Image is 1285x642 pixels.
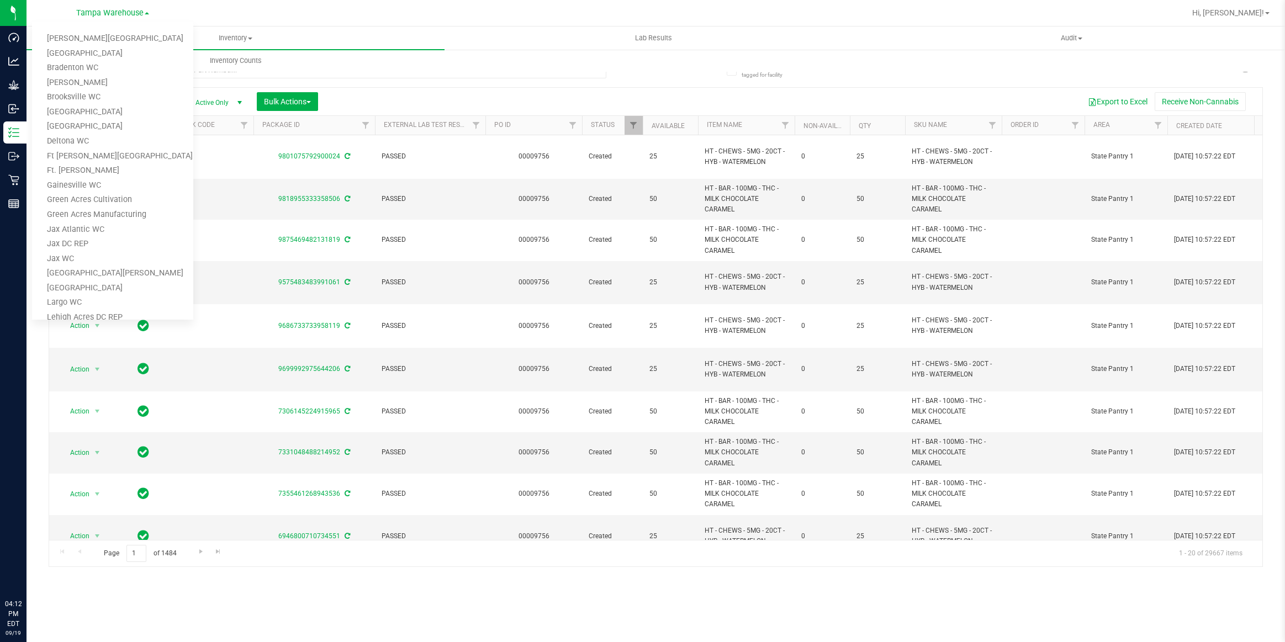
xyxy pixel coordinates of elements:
[1091,194,1161,204] span: State Pantry 1
[382,321,479,331] span: PASSED
[343,278,350,286] span: Sync from Compliance System
[856,364,898,374] span: 25
[382,277,479,288] span: PASSED
[856,277,898,288] span: 25
[138,361,149,376] span: In Sync
[343,195,350,203] span: Sync from Compliance System
[705,183,788,215] span: HT - BAR - 100MG - THC - MILK CHOCOLATE CARAMEL
[1093,121,1110,129] a: Area
[589,235,636,245] span: Created
[912,224,995,256] span: HT - BAR - 100MG - THC - MILK CHOCOLATE CARAMEL
[1091,406,1161,417] span: State Pantry 1
[32,61,193,76] a: Bradenton WC
[912,437,995,469] span: HT - BAR - 100MG - THC - MILK CHOCOLATE CARAMEL
[235,116,253,135] a: Filter
[278,236,340,243] a: 9875469482131819
[856,194,898,204] span: 50
[32,134,193,149] a: Deltona WC
[357,116,375,135] a: Filter
[382,531,479,542] span: PASSED
[912,359,995,380] span: HT - CHEWS - 5MG - 20CT - HYB - WATERMELON
[1174,194,1235,204] span: [DATE] 10:57:22 EDT
[32,105,193,120] a: [GEOGRAPHIC_DATA]
[8,127,19,138] inline-svg: Inventory
[60,486,90,502] span: Action
[210,545,226,560] a: Go to the last page
[8,56,19,67] inline-svg: Analytics
[343,532,350,540] span: Sync from Compliance System
[1091,321,1161,331] span: State Pantry 1
[1066,116,1085,135] a: Filter
[801,447,843,458] span: 0
[856,489,898,499] span: 50
[278,532,340,540] a: 6946800710734551
[264,97,311,106] span: Bulk Actions
[5,599,22,629] p: 04:12 PM EDT
[278,365,340,373] a: 9699992975644206
[60,362,90,377] span: Action
[8,103,19,114] inline-svg: Inbound
[863,33,1280,43] span: Audit
[589,531,636,542] span: Created
[494,121,511,129] a: PO ID
[60,528,90,544] span: Action
[801,277,843,288] span: 0
[801,364,843,374] span: 0
[1091,447,1161,458] span: State Pantry 1
[1174,321,1235,331] span: [DATE] 10:57:22 EDT
[1091,489,1161,499] span: State Pantry 1
[705,396,788,428] span: HT - BAR - 100MG - THC - MILK CHOCOLATE CARAMEL
[32,46,193,61] a: [GEOGRAPHIC_DATA]
[1174,364,1235,374] span: [DATE] 10:57:22 EDT
[1081,92,1155,111] button: Export to Excel
[32,31,193,46] a: [PERSON_NAME][GEOGRAPHIC_DATA]
[343,448,350,456] span: Sync from Compliance System
[76,8,144,18] span: Tampa Warehouse
[649,447,691,458] span: 50
[32,252,193,267] a: Jax WC
[343,407,350,415] span: Sync from Compliance System
[32,178,193,193] a: Gainesville WC
[912,146,995,167] span: HT - CHEWS - 5MG - 20CT - HYB - WATERMELON
[589,489,636,499] span: Created
[856,531,898,542] span: 25
[382,364,479,374] span: PASSED
[382,447,479,458] span: PASSED
[27,26,445,50] a: Inventory
[32,90,193,105] a: Brooksville WC
[912,183,995,215] span: HT - BAR - 100MG - THC - MILK CHOCOLATE CARAMEL
[60,318,90,333] span: Action
[649,364,691,374] span: 25
[343,490,350,497] span: Sync from Compliance System
[914,121,947,129] a: SKU Name
[1170,545,1251,561] span: 1 - 20 of 29667 items
[138,486,149,501] span: In Sync
[912,478,995,510] span: HT - BAR - 100MG - THC - MILK CHOCOLATE CARAMEL
[382,489,479,499] span: PASSED
[625,116,643,135] a: Filter
[343,365,350,373] span: Sync from Compliance System
[705,146,788,167] span: HT - CHEWS - 5MG - 20CT - HYB - WATERMELON
[589,321,636,331] span: Created
[519,448,549,456] a: 00009756
[1091,235,1161,245] span: State Pantry 1
[705,315,788,336] span: HT - CHEWS - 5MG - 20CT - HYB - WATERMELON
[5,629,22,637] p: 09/19
[1091,531,1161,542] span: State Pantry 1
[1174,277,1235,288] span: [DATE] 10:57:22 EDT
[138,444,149,460] span: In Sync
[589,406,636,417] span: Created
[801,406,843,417] span: 0
[856,151,898,162] span: 25
[32,310,193,325] a: Lehigh Acres DC REP
[1176,122,1222,130] a: Created Date
[519,278,549,286] a: 00009756
[589,447,636,458] span: Created
[1011,121,1039,129] a: Order Id
[262,121,300,129] a: Package ID
[705,272,788,293] span: HT - CHEWS - 5MG - 20CT - HYB - WATERMELON
[11,554,44,587] iframe: Resource center
[912,526,995,547] span: HT - CHEWS - 5MG - 20CT - HYB - WATERMELON
[912,396,995,428] span: HT - BAR - 100MG - THC - MILK CHOCOLATE CARAMEL
[519,236,549,243] a: 00009756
